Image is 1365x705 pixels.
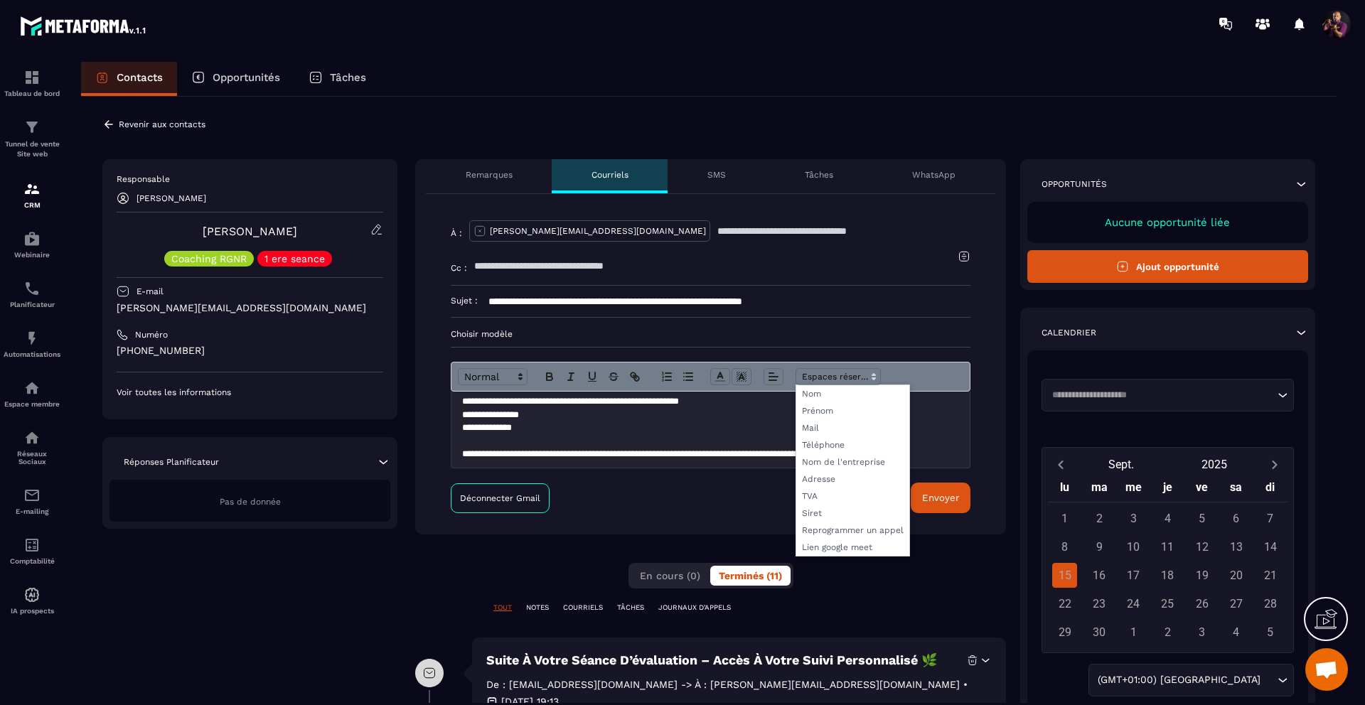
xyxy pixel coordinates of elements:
p: Opportunités [1042,178,1107,190]
img: accountant [23,537,41,554]
p: Tâches [330,71,366,84]
p: 1 ere seance [264,254,325,264]
a: automationsautomationsEspace membre [4,369,60,419]
img: automations [23,330,41,347]
button: Envoyer [911,483,970,513]
p: JOURNAUX D'APPELS [658,603,731,613]
div: 28 [1258,591,1283,616]
a: Tâches [294,62,380,96]
img: logo [20,13,148,38]
p: E-mailing [4,507,60,515]
a: schedulerschedulerPlanificateur [4,269,60,319]
p: Comptabilité [4,557,60,565]
p: À : [451,227,462,239]
div: 12 [1189,534,1214,559]
p: COURRIELS [563,603,603,613]
input: Search for option [1047,388,1274,402]
img: formation [23,119,41,136]
a: automationsautomationsAutomatisations [4,319,60,369]
div: 24 [1121,591,1146,616]
div: 19 [1189,563,1214,588]
div: 14 [1258,534,1283,559]
p: Suite à votre séance d’évaluation – Accès à votre suivi personnalisé 🌿 [486,652,937,669]
button: Open years overlay [1167,452,1261,477]
button: Previous month [1048,455,1074,474]
img: email [23,487,41,504]
p: TÂCHES [617,603,644,613]
div: je [1150,477,1184,502]
div: Calendar days [1048,506,1288,645]
p: Contacts [117,71,163,84]
input: Search for option [1263,672,1274,688]
p: E-mail [136,286,164,297]
div: 27 [1224,591,1248,616]
p: Choisir modèle [451,328,970,340]
div: 6 [1224,506,1248,531]
div: Search for option [1088,664,1294,696]
p: Tâches [805,169,833,181]
div: 23 [1087,591,1112,616]
div: 8 [1052,534,1077,559]
p: SMS [707,169,726,181]
div: 5 [1258,620,1283,645]
img: automations [23,380,41,397]
p: IA prospects [4,607,60,615]
div: 30 [1087,620,1112,645]
div: 21 [1258,563,1283,588]
div: 13 [1224,534,1248,559]
div: 10 [1121,534,1146,559]
span: Pas de donnée [220,497,281,507]
img: social-network [23,429,41,446]
p: Revenir aux contacts [119,119,205,129]
p: [PERSON_NAME][EMAIL_ADDRESS][DOMAIN_NAME] [117,301,383,315]
div: Calendar wrapper [1048,477,1288,645]
a: accountantaccountantComptabilité [4,526,60,576]
span: En cours (0) [640,570,700,581]
p: Opportunités [213,71,280,84]
div: 11 [1155,534,1180,559]
div: 25 [1155,591,1180,616]
div: 17 [1121,563,1146,588]
div: Ouvrir le chat [1305,648,1348,691]
a: Contacts [81,62,177,96]
p: CRM [4,201,60,209]
p: Responsable [117,173,383,185]
a: formationformationTableau de bord [4,58,60,108]
p: Tableau de bord [4,90,60,97]
img: formation [23,69,41,86]
a: social-networksocial-networkRéseaux Sociaux [4,419,60,476]
p: Cc : [451,262,467,274]
div: 3 [1121,506,1146,531]
p: Voir toutes les informations [117,387,383,398]
p: NOTES [526,603,549,613]
p: [PHONE_NUMBER] [117,344,383,357]
div: ma [1082,477,1116,502]
p: Remarques [466,169,513,181]
button: Ajout opportunité [1027,250,1308,283]
div: di [1253,477,1288,502]
p: Aucune opportunité liée [1042,216,1294,229]
p: Courriels [591,169,628,181]
div: me [1116,477,1150,502]
button: Terminés (11) [710,566,791,586]
a: formationformationCRM [4,170,60,220]
button: Next month [1261,455,1288,474]
p: TOUT [493,603,512,613]
img: automations [23,230,41,247]
p: Numéro [135,329,168,340]
p: Tunnel de vente Site web [4,139,60,159]
div: 1 [1121,620,1146,645]
div: Search for option [1042,379,1294,411]
p: Calendrier [1042,327,1096,338]
div: 20 [1224,563,1248,588]
p: Réponses Planificateur [124,456,219,468]
p: [PERSON_NAME][EMAIL_ADDRESS][DOMAIN_NAME] [490,225,706,237]
span: Terminés (11) [719,570,782,581]
p: Coaching RGNR [171,254,247,264]
div: 7 [1258,506,1283,531]
a: Déconnecter Gmail [451,483,550,513]
a: emailemailE-mailing [4,476,60,526]
div: 4 [1224,620,1248,645]
div: ve [1184,477,1219,502]
div: lu [1048,477,1082,502]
